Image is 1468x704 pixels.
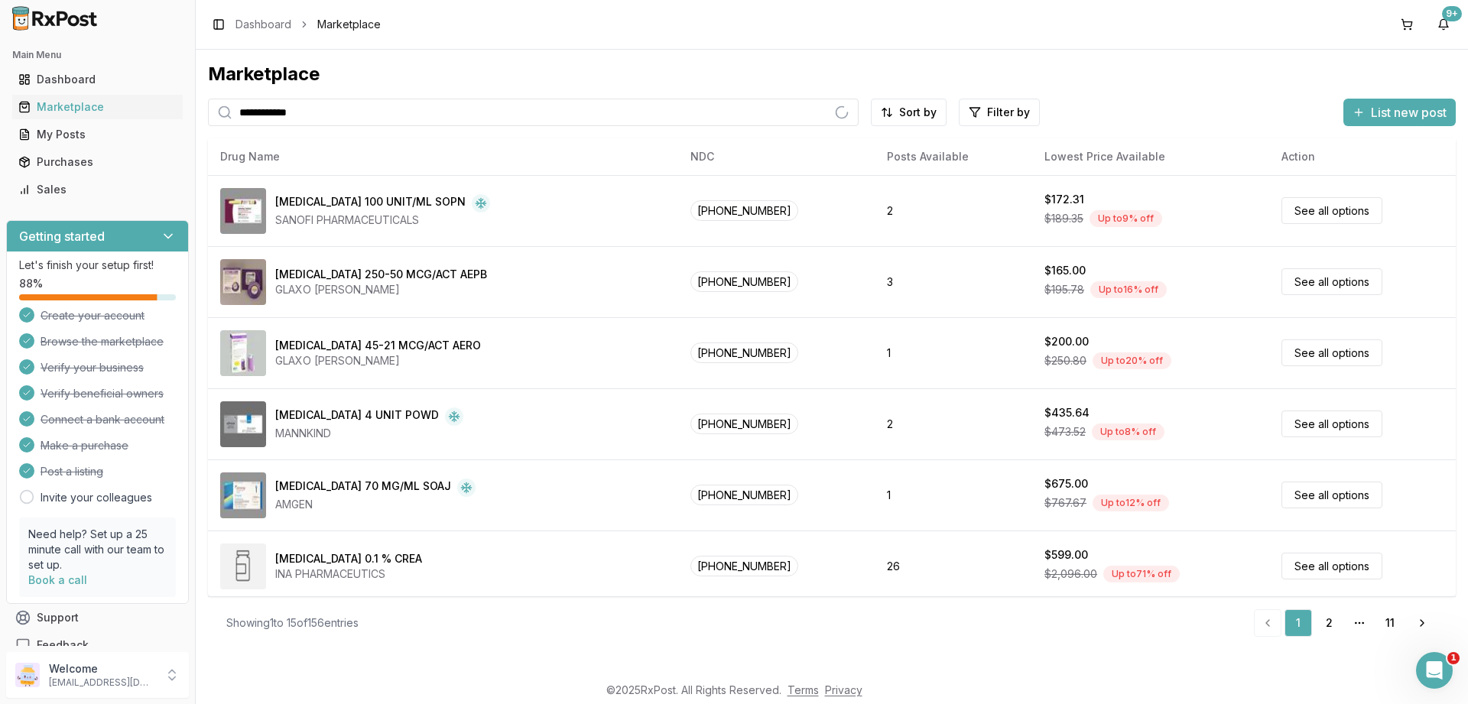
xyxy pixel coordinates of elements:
[1044,353,1086,368] span: $250.80
[275,267,487,282] div: [MEDICAL_DATA] 250-50 MCG/ACT AEPB
[1281,339,1382,366] a: See all options
[275,497,476,512] div: AMGEN
[1416,652,1453,689] iframe: Intercom live chat
[875,459,1032,530] td: 1
[18,127,177,142] div: My Posts
[6,122,189,147] button: My Posts
[235,17,291,32] a: Dashboard
[1431,12,1456,37] button: 9+
[875,317,1032,388] td: 1
[220,188,266,234] img: Admelog SoloStar 100 UNIT/ML SOPN
[275,338,481,353] div: [MEDICAL_DATA] 45-21 MCG/ACT AERO
[1032,138,1269,175] th: Lowest Price Available
[226,615,359,631] div: Showing 1 to 15 of 156 entries
[12,66,183,93] a: Dashboard
[1447,652,1460,664] span: 1
[49,676,155,689] p: [EMAIL_ADDRESS][DOMAIN_NAME]
[275,551,422,566] div: [MEDICAL_DATA] 0.1 % CREA
[875,388,1032,459] td: 2
[208,62,1456,86] div: Marketplace
[690,200,798,221] span: [PHONE_NUMBER]
[275,566,422,582] div: INA PHARMACEUTICS
[875,246,1032,317] td: 3
[1044,192,1084,207] div: $172.31
[18,72,177,87] div: Dashboard
[275,194,466,212] div: [MEDICAL_DATA] 100 UNIT/ML SOPN
[28,573,87,586] a: Book a call
[1044,263,1086,278] div: $165.00
[15,663,40,687] img: User avatar
[275,479,451,497] div: [MEDICAL_DATA] 70 MG/ML SOAJ
[18,154,177,170] div: Purchases
[275,353,481,368] div: GLAXO [PERSON_NAME]
[6,631,189,659] button: Feedback
[41,386,164,401] span: Verify beneficial owners
[220,330,266,376] img: Advair HFA 45-21 MCG/ACT AERO
[690,556,798,576] span: [PHONE_NUMBER]
[1284,609,1312,637] a: 1
[235,17,381,32] nav: breadcrumb
[49,661,155,676] p: Welcome
[18,99,177,115] div: Marketplace
[875,175,1032,246] td: 2
[317,17,381,32] span: Marketplace
[987,105,1030,120] span: Filter by
[690,342,798,363] span: [PHONE_NUMBER]
[875,530,1032,602] td: 26
[12,93,183,121] a: Marketplace
[1442,6,1462,21] div: 9+
[6,604,189,631] button: Support
[19,276,43,291] span: 88 %
[875,138,1032,175] th: Posts Available
[678,138,875,175] th: NDC
[1092,423,1164,440] div: Up to 8 % off
[275,282,487,297] div: GLAXO [PERSON_NAME]
[1343,99,1456,126] button: List new post
[1281,482,1382,508] a: See all options
[1090,281,1167,298] div: Up to 16 % off
[12,176,183,203] a: Sales
[1103,566,1180,582] div: Up to 71 % off
[1254,609,1437,637] nav: pagination
[41,464,103,479] span: Post a listing
[275,212,490,228] div: SANOFI PHARMACEUTICALS
[220,259,266,305] img: Advair Diskus 250-50 MCG/ACT AEPB
[6,150,189,174] button: Purchases
[1269,138,1456,175] th: Action
[690,414,798,434] span: [PHONE_NUMBER]
[899,105,937,120] span: Sort by
[1044,547,1088,563] div: $599.00
[1044,282,1084,297] span: $195.78
[275,407,439,426] div: [MEDICAL_DATA] 4 UNIT POWD
[1044,566,1097,582] span: $2,096.00
[37,637,89,653] span: Feedback
[959,99,1040,126] button: Filter by
[220,543,266,589] img: Amcinonide 0.1 % CREA
[1371,103,1447,122] span: List new post
[41,308,145,323] span: Create your account
[19,258,176,273] p: Let's finish your setup first!
[28,527,167,573] p: Need help? Set up a 25 minute call with our team to set up.
[18,182,177,197] div: Sales
[6,95,189,119] button: Marketplace
[1343,106,1456,122] a: List new post
[6,67,189,92] button: Dashboard
[12,121,183,148] a: My Posts
[1044,495,1086,511] span: $767.67
[12,49,183,61] h2: Main Menu
[1281,410,1382,437] a: See all options
[208,138,678,175] th: Drug Name
[6,177,189,202] button: Sales
[1376,609,1404,637] a: 11
[19,227,105,245] h3: Getting started
[275,426,463,441] div: MANNKIND
[41,334,164,349] span: Browse the marketplace
[41,490,152,505] a: Invite your colleagues
[12,148,183,176] a: Purchases
[1315,609,1343,637] a: 2
[1093,495,1169,511] div: Up to 12 % off
[871,99,947,126] button: Sort by
[41,438,128,453] span: Make a purchase
[6,6,104,31] img: RxPost Logo
[1044,405,1090,420] div: $435.64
